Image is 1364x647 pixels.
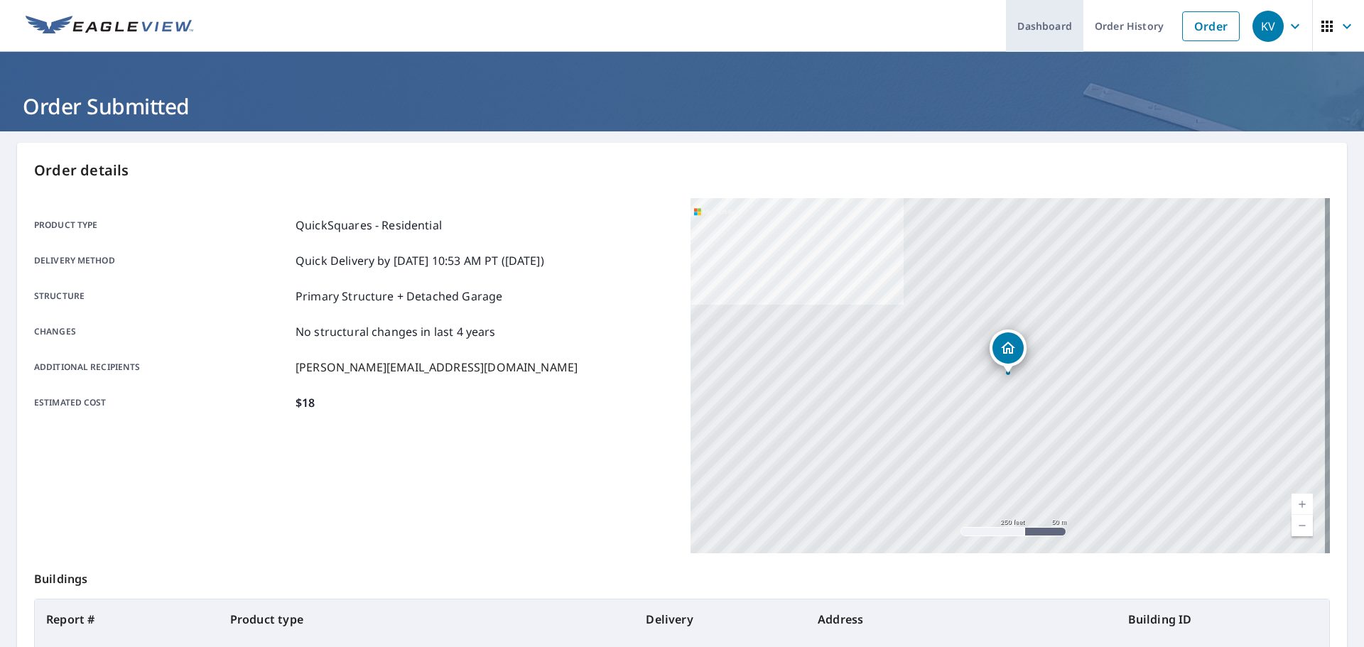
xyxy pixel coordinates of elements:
[296,217,442,234] p: QuickSquares - Residential
[990,330,1027,374] div: Dropped pin, building 1, Residential property, 59 MAIN ST S BRAMPTON ON L6Y1M9
[296,288,502,305] p: Primary Structure + Detached Garage
[34,288,290,305] p: Structure
[34,160,1330,181] p: Order details
[806,599,1117,639] th: Address
[296,394,315,411] p: $18
[296,252,544,269] p: Quick Delivery by [DATE] 10:53 AM PT ([DATE])
[34,359,290,376] p: Additional recipients
[1182,11,1240,41] a: Order
[34,217,290,234] p: Product type
[1292,515,1313,536] a: Current Level 17, Zoom Out
[1117,599,1329,639] th: Building ID
[17,92,1347,121] h1: Order Submitted
[34,323,290,340] p: Changes
[1292,494,1313,515] a: Current Level 17, Zoom In
[26,16,193,37] img: EV Logo
[1252,11,1284,42] div: KV
[219,599,635,639] th: Product type
[34,252,290,269] p: Delivery method
[35,599,219,639] th: Report #
[296,359,578,376] p: [PERSON_NAME][EMAIL_ADDRESS][DOMAIN_NAME]
[296,323,496,340] p: No structural changes in last 4 years
[34,553,1330,599] p: Buildings
[634,599,806,639] th: Delivery
[34,394,290,411] p: Estimated cost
